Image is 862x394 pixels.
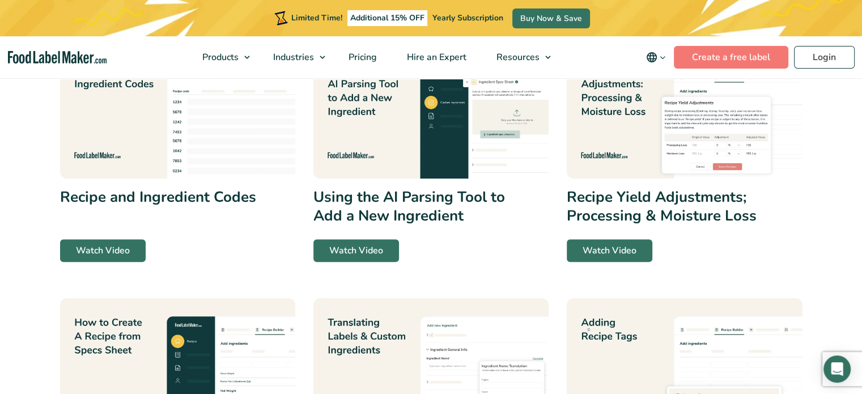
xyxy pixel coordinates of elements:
a: Hire an Expert [392,36,479,78]
a: Pricing [334,36,389,78]
a: Resources [482,36,557,78]
span: Industries [270,51,315,63]
a: Watch Video [313,239,399,262]
a: Create a free label [674,46,788,69]
span: Yearly Subscription [432,12,503,23]
a: Buy Now & Save [512,9,590,28]
a: Industries [258,36,331,78]
span: Additional 15% OFF [347,10,427,26]
a: Watch Video [60,239,146,262]
a: Products [188,36,256,78]
h3: Recipe Yield Adjustments; Processing & Moisture Loss [567,188,766,226]
a: Watch Video [567,239,652,262]
span: Products [199,51,240,63]
span: Limited Time! [291,12,342,23]
h3: Using the AI Parsing Tool to Add a New Ingredient [313,188,513,226]
div: Open Intercom Messenger [823,355,851,383]
a: Login [794,46,855,69]
span: Resources [493,51,541,63]
span: Pricing [345,51,378,63]
span: Hire an Expert [404,51,468,63]
h3: Recipe and Ingredient Codes [60,188,260,207]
